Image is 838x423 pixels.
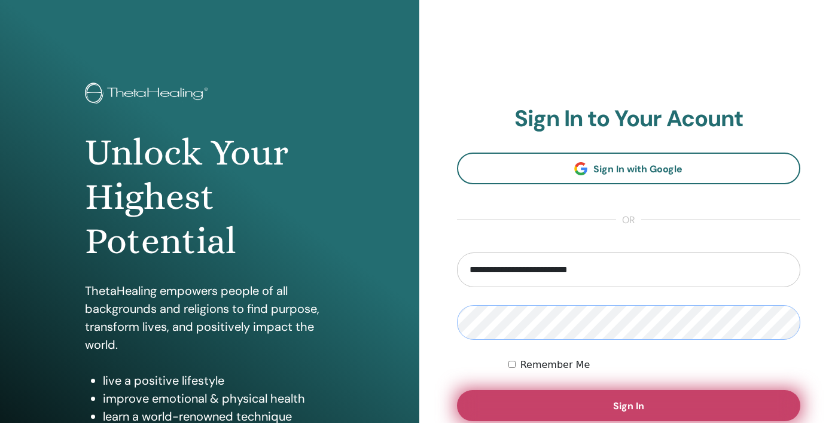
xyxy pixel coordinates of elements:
[85,130,334,264] h1: Unlock Your Highest Potential
[457,390,801,421] button: Sign In
[520,358,590,372] label: Remember Me
[103,389,334,407] li: improve emotional & physical health
[613,400,644,412] span: Sign In
[593,163,682,175] span: Sign In with Google
[457,153,801,184] a: Sign In with Google
[85,282,334,354] p: ThetaHealing empowers people of all backgrounds and religions to find purpose, transform lives, a...
[616,213,641,227] span: or
[457,105,801,133] h2: Sign In to Your Acount
[103,372,334,389] li: live a positive lifestyle
[508,358,800,372] div: Keep me authenticated indefinitely or until I manually logout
